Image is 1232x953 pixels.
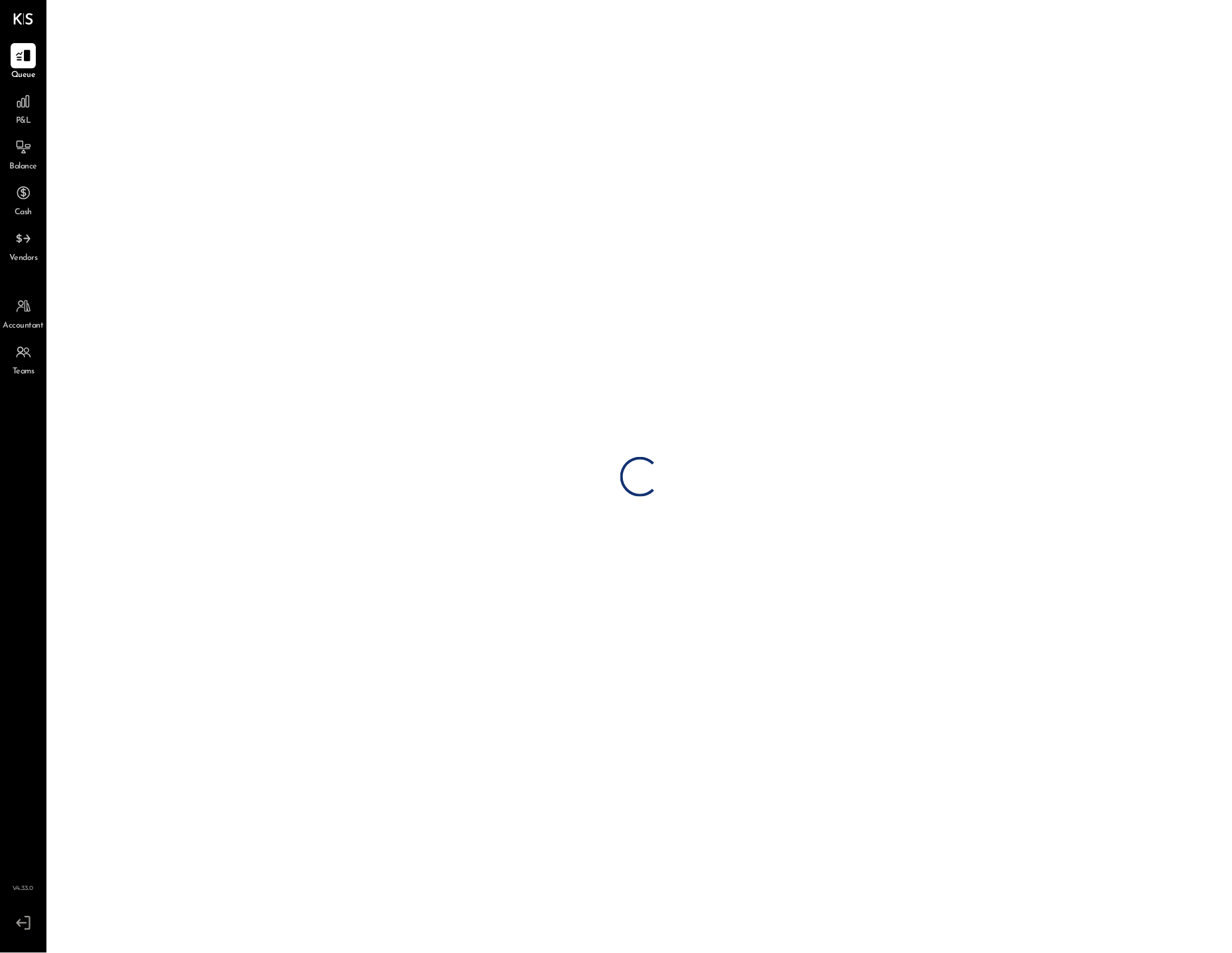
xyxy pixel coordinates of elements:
[1,294,46,332] a: Accountant
[16,115,31,127] span: P&L
[15,207,32,219] span: Cash
[1,43,46,82] a: Queue
[9,161,37,173] span: Balance
[1,226,46,265] a: Vendors
[3,320,44,332] span: Accountant
[1,135,46,173] a: Balance
[1,89,46,127] a: P&L
[13,366,34,378] span: Teams
[9,253,38,265] span: Vendors
[1,340,46,378] a: Teams
[11,70,36,82] span: Queue
[1,180,46,219] a: Cash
